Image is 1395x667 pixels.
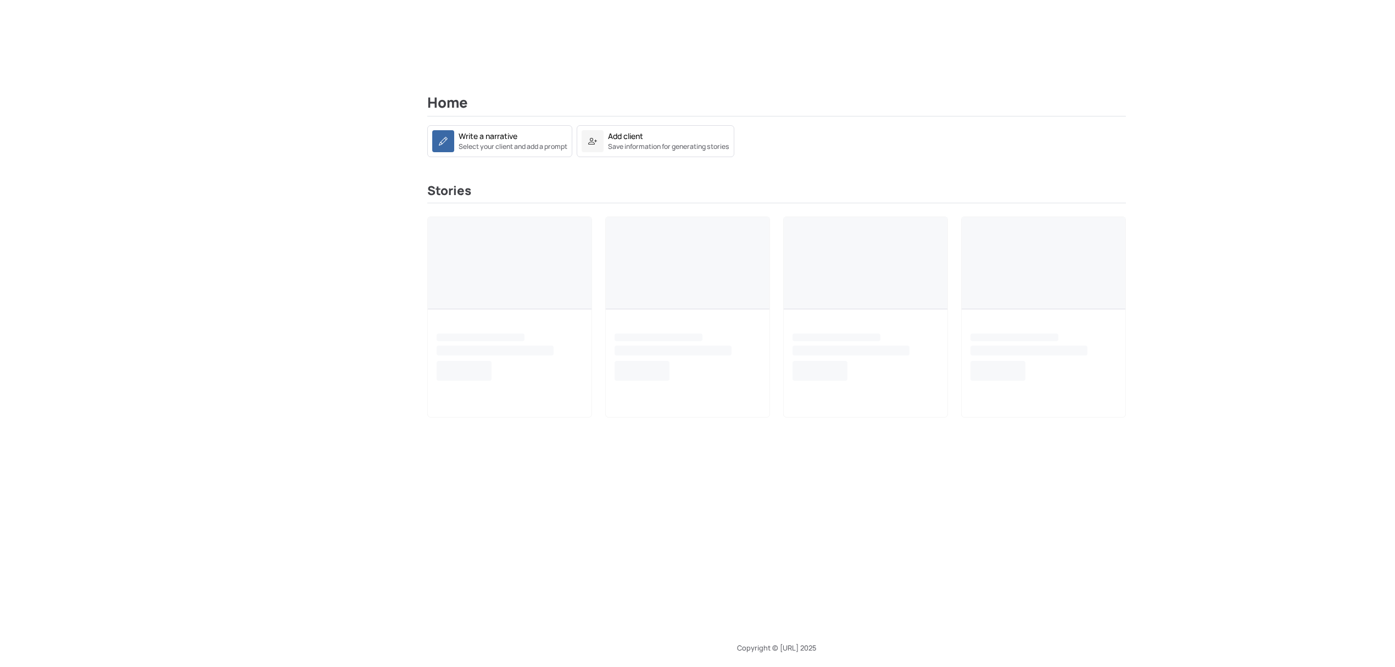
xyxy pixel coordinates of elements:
[737,643,816,653] span: Copyright © [URL] 2025
[577,125,734,157] a: Add clientSave information for generating stories
[427,95,1126,116] h2: Home
[608,142,729,152] small: Save information for generating stories
[427,184,1126,203] h3: Stories
[427,125,572,157] a: Write a narrativeSelect your client and add a prompt
[459,142,567,152] small: Select your client and add a prompt
[427,135,572,145] a: Write a narrativeSelect your client and add a prompt
[577,135,734,145] a: Add clientSave information for generating stories
[608,130,643,142] div: Add client
[459,130,517,142] div: Write a narrative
